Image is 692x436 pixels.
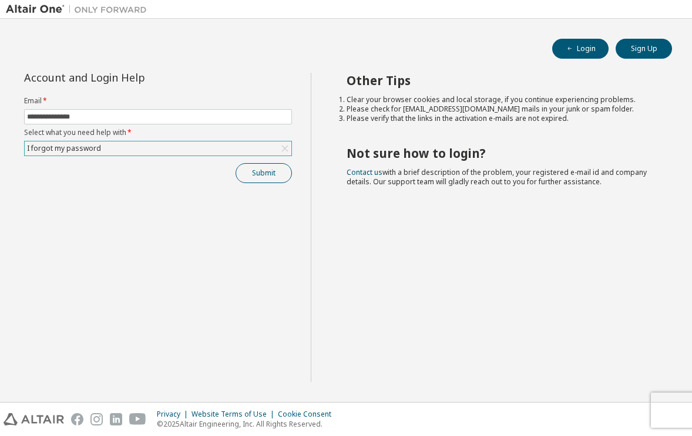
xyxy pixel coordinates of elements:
p: © 2025 Altair Engineering, Inc. All Rights Reserved. [157,419,338,429]
img: youtube.svg [129,413,146,425]
img: facebook.svg [71,413,83,425]
li: Clear your browser cookies and local storage, if you continue experiencing problems. [347,95,651,104]
label: Select what you need help with [24,128,292,137]
h2: Other Tips [347,73,651,88]
li: Please verify that the links in the activation e-mails are not expired. [347,114,651,123]
h2: Not sure how to login? [347,146,651,161]
li: Please check for [EMAIL_ADDRESS][DOMAIN_NAME] mails in your junk or spam folder. [347,104,651,114]
img: Altair One [6,4,153,15]
div: I forgot my password [25,141,291,156]
img: linkedin.svg [110,413,122,425]
div: Website Terms of Use [192,410,278,419]
div: I forgot my password [25,142,103,155]
span: with a brief description of the problem, your registered e-mail id and company details. Our suppo... [347,167,647,187]
label: Email [24,96,292,106]
div: Cookie Consent [278,410,338,419]
button: Submit [236,163,292,183]
img: altair_logo.svg [4,413,64,425]
div: Account and Login Help [24,73,238,82]
button: Sign Up [616,39,672,59]
img: instagram.svg [90,413,103,425]
button: Login [552,39,609,59]
div: Privacy [157,410,192,419]
a: Contact us [347,167,382,177]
